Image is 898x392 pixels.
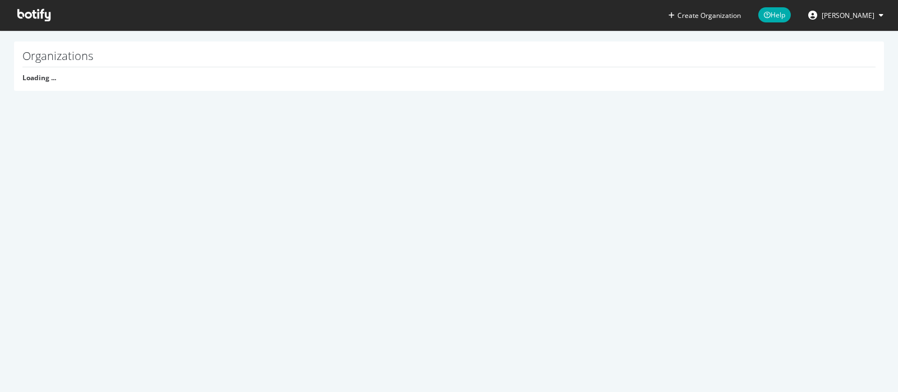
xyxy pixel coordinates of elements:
span: Help [758,7,791,22]
button: [PERSON_NAME] [799,6,892,24]
h1: Organizations [22,50,876,67]
strong: Loading ... [22,73,56,82]
button: Create Organization [668,10,741,21]
span: Matteo Dell'Erba [822,11,874,20]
